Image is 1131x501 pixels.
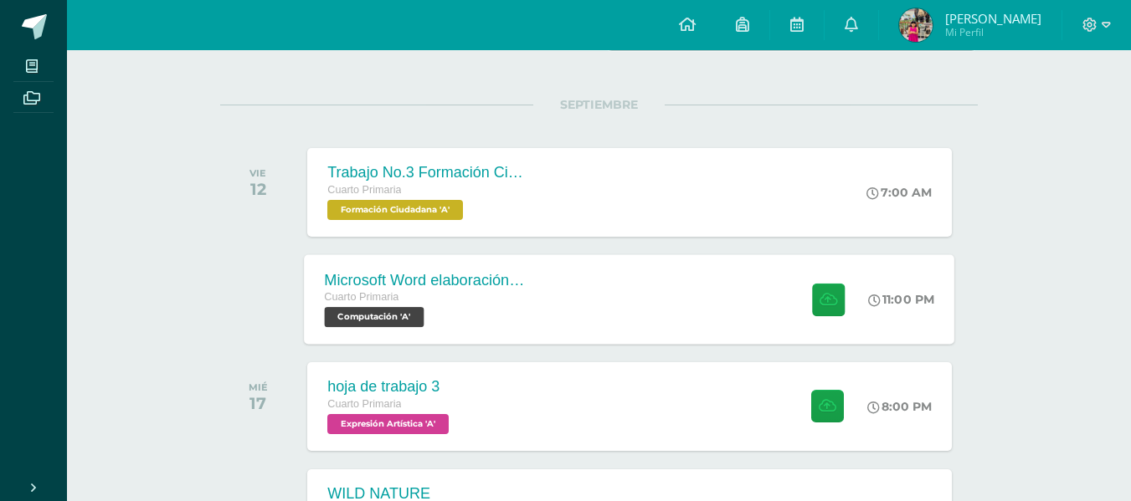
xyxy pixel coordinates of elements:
div: 7:00 AM [866,185,932,200]
span: Cuarto Primaria [327,184,401,196]
div: MIÉ [249,381,268,393]
div: Trabajo No.3 Formación Ciudadana [327,164,528,181]
div: 11:00 PM [869,292,935,307]
div: 17 [249,393,268,413]
span: Mi Perfil [945,25,1041,39]
span: [PERSON_NAME] [945,10,1041,27]
span: Expresión Artística 'A' [327,414,449,434]
div: VIE [249,167,266,179]
span: SEPTIEMBRE [533,97,665,112]
div: Microsoft Word elaboración redacción y personalización de documentos [325,271,527,289]
span: Formación Ciudadana 'A' [327,200,463,220]
div: 12 [249,179,266,199]
span: Computación 'A' [325,307,424,327]
div: hoja de trabajo 3 [327,378,453,396]
span: Cuarto Primaria [327,398,401,410]
div: 8:00 PM [867,399,932,414]
img: 3d0f277e88aff7c03d9399944ba0cf31.png [899,8,933,42]
span: Cuarto Primaria [325,291,399,303]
